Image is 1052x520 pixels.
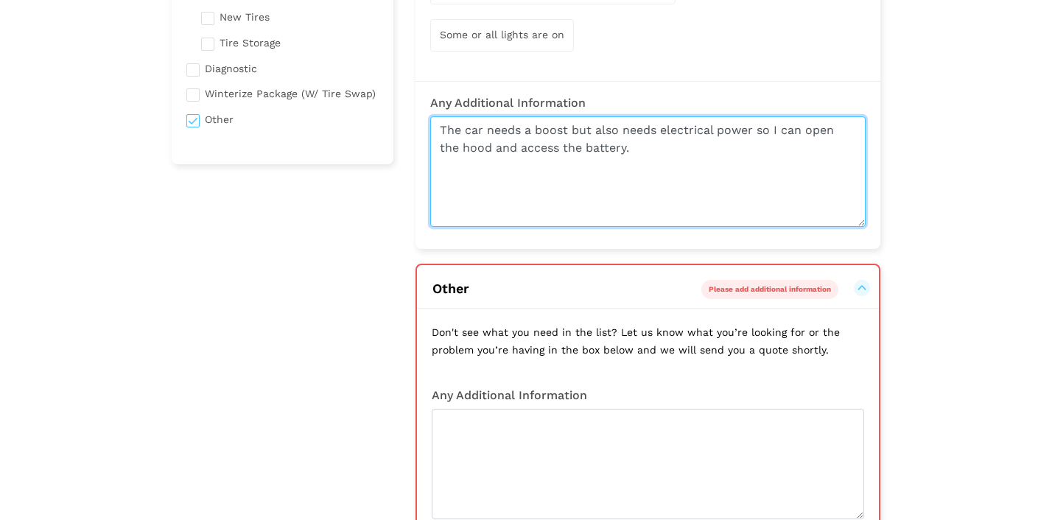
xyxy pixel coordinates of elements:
[440,29,564,41] span: Some or all lights are on
[430,96,866,110] h3: Any Additional Information
[417,309,879,374] p: Don't see what you need in the list? Let us know what you’re looking for or the problem you’re ha...
[432,280,864,298] button: Other Please add additional information
[709,285,831,293] span: Please add additional information
[432,389,864,402] h3: Any Additional Information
